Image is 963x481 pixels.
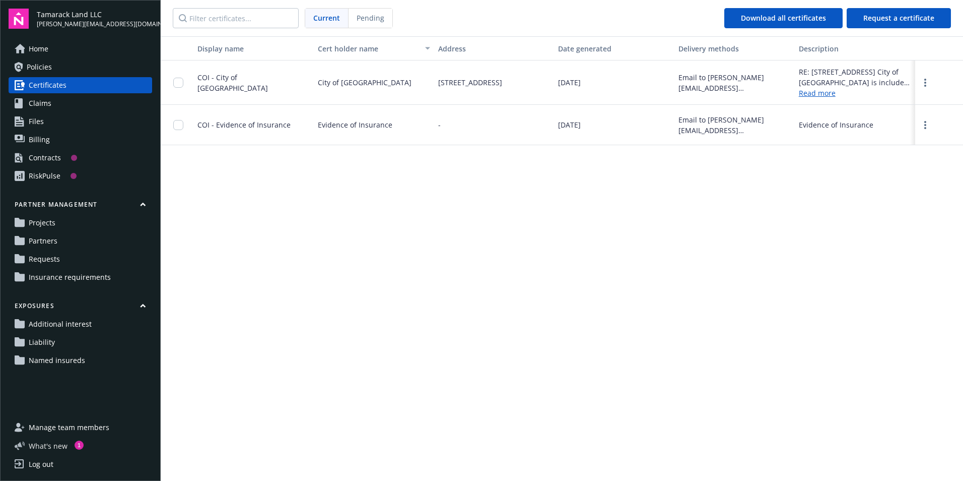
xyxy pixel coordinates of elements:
[9,168,152,184] a: RiskPulse
[799,88,911,98] a: Read more
[29,334,55,350] span: Liability
[173,8,299,28] input: Filter certificates...
[197,43,310,54] div: Display name
[75,441,84,450] div: 1
[29,113,44,130] span: Files
[9,316,152,332] a: Additional interest
[558,77,581,88] span: [DATE]
[741,13,826,23] span: Download all certificates
[29,456,53,472] div: Log out
[29,215,55,231] span: Projects
[9,59,152,75] a: Policies
[173,120,183,130] input: Toggle Row Selected
[37,20,152,29] span: [PERSON_NAME][EMAIL_ADDRESS][DOMAIN_NAME]
[9,352,152,369] a: Named insureds
[9,215,152,231] a: Projects
[313,13,340,23] span: Current
[847,8,951,28] button: Request a certificate
[9,302,152,314] button: Exposures
[434,36,555,61] button: Address
[799,43,911,54] div: Description
[29,168,60,184] div: RiskPulse
[9,95,152,111] a: Claims
[29,95,51,111] span: Claims
[9,150,152,166] a: Contracts
[724,8,843,28] button: Download all certificates
[9,9,29,29] img: navigator-logo.svg
[29,77,66,93] span: Certificates
[678,43,791,54] div: Delivery methods
[29,269,111,285] span: Insurance requirements
[438,119,441,130] span: -
[318,77,411,88] span: City of [GEOGRAPHIC_DATA]
[554,36,674,61] button: Date generated
[318,119,392,130] span: Evidence of Insurance
[29,41,48,57] span: Home
[9,41,152,57] a: Home
[9,251,152,267] a: Requests
[438,43,551,54] div: Address
[9,334,152,350] a: Liability
[9,233,152,249] a: Partners
[27,59,52,75] span: Policies
[678,72,791,93] div: Email to [PERSON_NAME][EMAIL_ADDRESS][DOMAIN_NAME]
[799,119,873,130] div: Evidence of Insurance
[9,269,152,285] a: Insurance requirements
[29,132,50,148] span: Billing
[357,13,384,23] span: Pending
[799,67,911,88] div: RE: [STREET_ADDRESS] City of [GEOGRAPHIC_DATA] is included as an additional insured as required b...
[197,73,268,93] span: COI - City of [GEOGRAPHIC_DATA]
[9,77,152,93] a: Certificates
[558,119,581,130] span: [DATE]
[9,113,152,130] a: Files
[9,200,152,213] button: Partner management
[9,132,152,148] a: Billing
[197,120,291,130] span: COI - Evidence of Insurance
[29,441,67,451] span: What ' s new
[29,419,109,436] span: Manage team members
[674,36,795,61] button: Delivery methods
[29,251,60,267] span: Requests
[919,77,931,89] a: more
[29,233,57,249] span: Partners
[193,36,314,61] button: Display name
[558,43,670,54] div: Date generated
[318,43,419,54] div: Cert holder name
[863,13,934,23] span: Request a certificate
[29,150,61,166] div: Contracts
[9,419,152,436] a: Manage team members
[438,77,502,88] span: [STREET_ADDRESS]
[919,119,931,131] a: more
[29,352,85,369] span: Named insureds
[29,316,92,332] span: Additional interest
[9,441,84,451] button: What's new1
[678,114,791,136] div: Email to [PERSON_NAME][EMAIL_ADDRESS][DOMAIN_NAME]
[795,36,915,61] button: Description
[37,9,152,20] span: Tamarack Land LLC
[37,9,152,29] button: Tamarack Land LLC[PERSON_NAME][EMAIL_ADDRESS][DOMAIN_NAME]
[173,78,183,88] input: Toggle Row Selected
[349,9,392,28] span: Pending
[314,36,434,61] button: Cert holder name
